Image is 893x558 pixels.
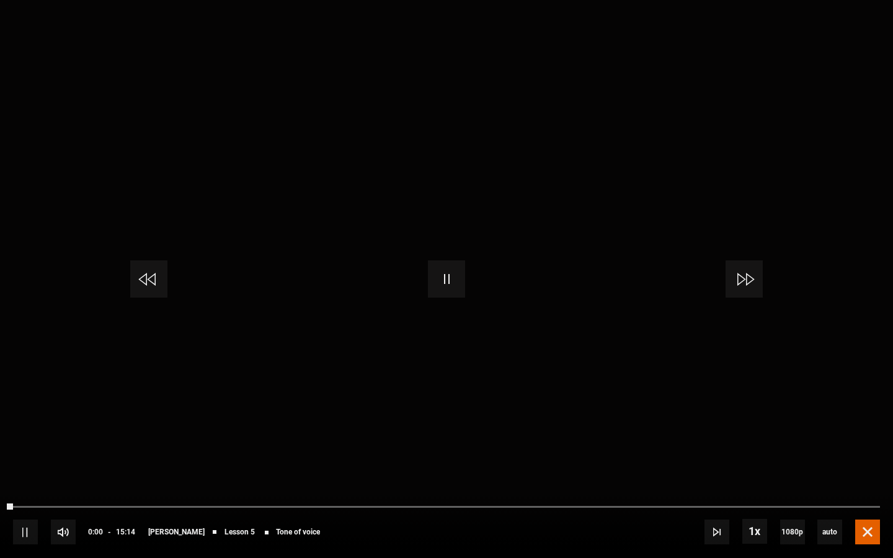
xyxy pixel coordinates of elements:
span: Tone of voice [276,528,320,536]
span: Lesson 5 [224,528,255,536]
button: Next Lesson [704,520,729,544]
div: Current quality: 1080p [780,520,805,544]
button: Fullscreen [855,520,880,544]
button: Mute [51,520,76,544]
span: auto [817,520,842,544]
span: 15:14 [116,521,135,543]
button: Playback Rate [742,519,767,544]
span: [PERSON_NAME] [148,528,205,536]
div: Progress Bar [13,506,880,508]
span: - [108,528,111,536]
span: 0:00 [88,521,103,543]
button: Pause [13,520,38,544]
span: 1080p [780,520,805,544]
